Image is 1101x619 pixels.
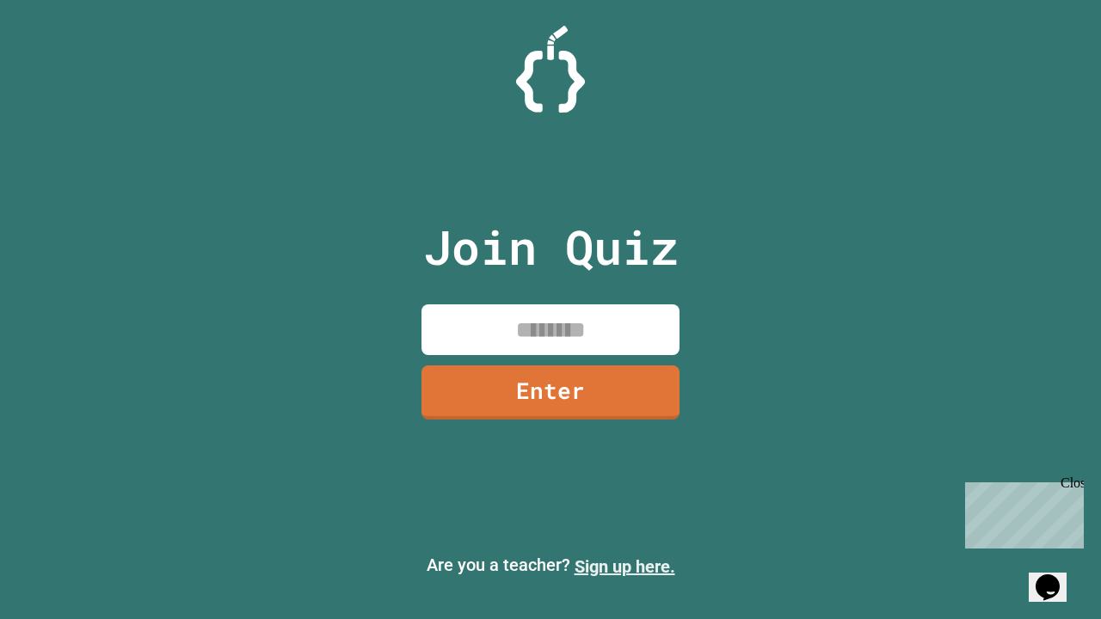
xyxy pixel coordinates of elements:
a: Enter [421,365,680,420]
iframe: chat widget [1029,550,1084,602]
img: Logo.svg [516,26,585,113]
p: Join Quiz [423,211,679,283]
p: Are you a teacher? [14,552,1087,579]
div: Chat with us now!Close [7,7,119,109]
iframe: chat widget [958,475,1084,549]
a: Sign up here. [575,556,675,577]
